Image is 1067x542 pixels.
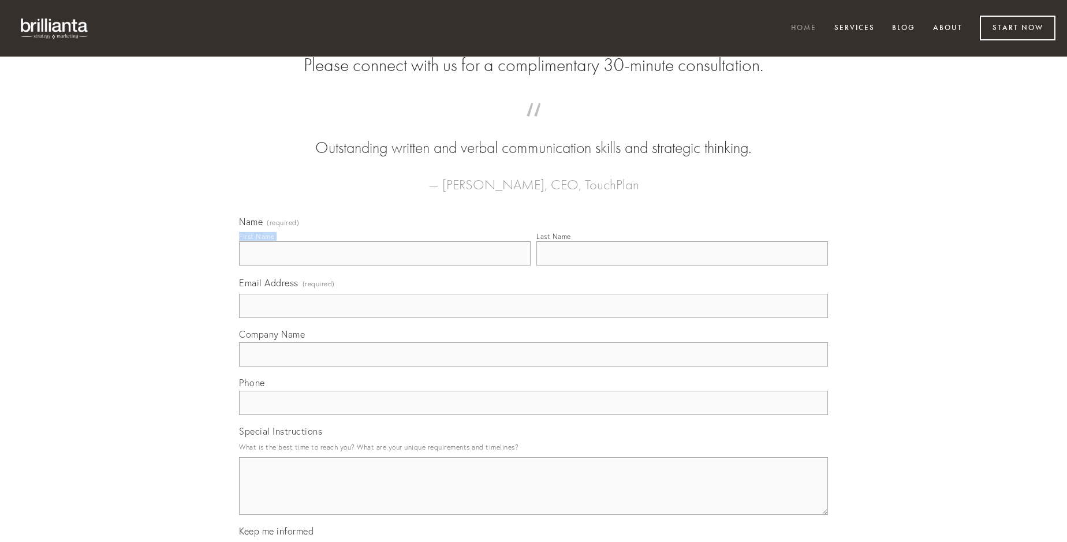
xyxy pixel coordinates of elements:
[239,54,828,76] h2: Please connect with us for a complimentary 30-minute consultation.
[239,216,263,227] span: Name
[239,525,314,537] span: Keep me informed
[258,114,809,159] blockquote: Outstanding written and verbal communication skills and strategic thinking.
[258,159,809,196] figcaption: — [PERSON_NAME], CEO, TouchPlan
[239,439,828,455] p: What is the best time to reach you? What are your unique requirements and timelines?
[239,232,274,241] div: First Name
[239,328,305,340] span: Company Name
[303,276,335,291] span: (required)
[12,12,98,45] img: brillianta - research, strategy, marketing
[258,114,809,137] span: “
[980,16,1055,40] a: Start Now
[239,377,265,388] span: Phone
[239,277,299,289] span: Email Address
[784,19,824,38] a: Home
[239,425,322,437] span: Special Instructions
[827,19,882,38] a: Services
[926,19,970,38] a: About
[267,219,299,226] span: (required)
[885,19,923,38] a: Blog
[536,232,571,241] div: Last Name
